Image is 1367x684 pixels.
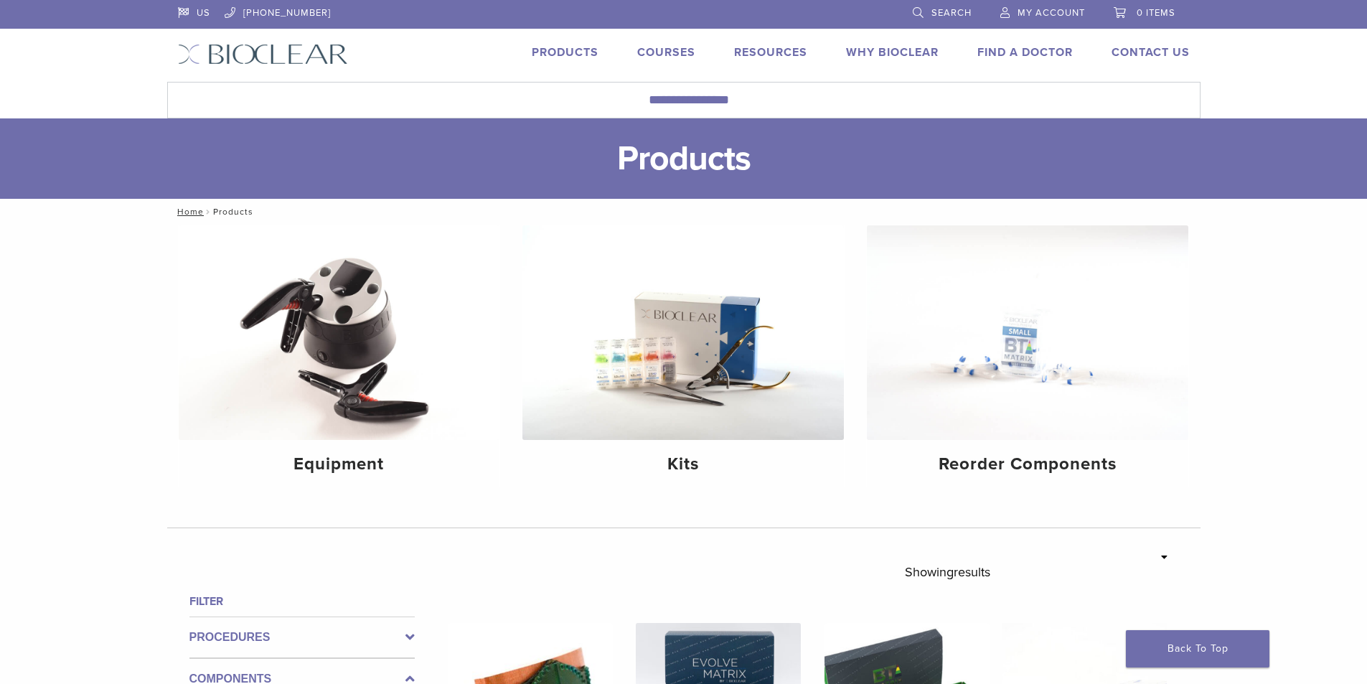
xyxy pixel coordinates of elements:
a: Courses [637,45,695,60]
a: Find A Doctor [977,45,1073,60]
a: Resources [734,45,807,60]
a: Products [532,45,598,60]
a: Equipment [179,225,500,487]
img: Reorder Components [867,225,1188,440]
img: Bioclear [178,44,348,65]
span: 0 items [1137,7,1175,19]
h4: Equipment [190,451,489,477]
a: Home [173,207,204,217]
img: Equipment [179,225,500,440]
h4: Reorder Components [878,451,1177,477]
h4: Kits [534,451,832,477]
span: My Account [1018,7,1085,19]
a: Kits [522,225,844,487]
span: Search [931,7,972,19]
p: Showing results [905,557,990,587]
nav: Products [167,199,1201,225]
a: Back To Top [1126,630,1269,667]
a: Why Bioclear [846,45,939,60]
a: Contact Us [1112,45,1190,60]
img: Kits [522,225,844,440]
h4: Filter [189,593,415,610]
a: Reorder Components [867,225,1188,487]
label: Procedures [189,629,415,646]
span: / [204,208,213,215]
